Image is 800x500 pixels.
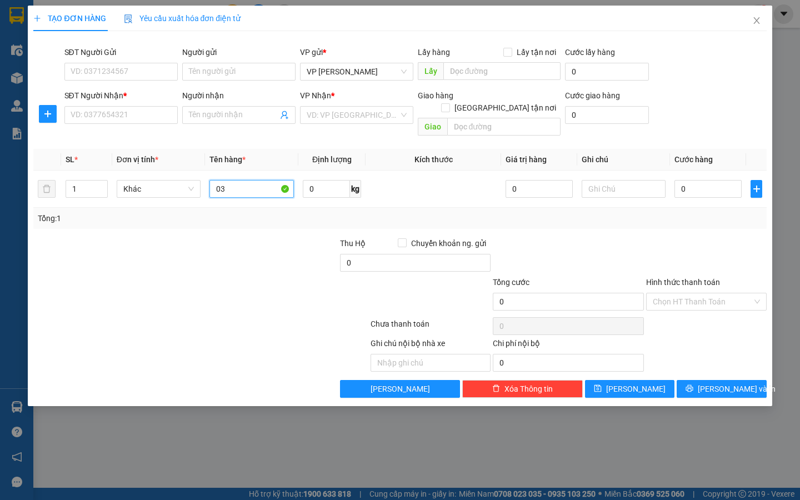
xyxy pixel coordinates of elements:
[209,180,293,198] input: VD: Bàn, Ghế
[307,63,407,80] span: VP Trần Bình
[312,155,352,164] span: Định lượng
[64,89,178,102] div: SĐT Người Nhận
[369,318,492,337] div: Chưa thanh toán
[594,384,602,393] span: save
[300,46,413,58] div: VP gửi
[414,155,453,164] span: Kích thước
[646,278,720,287] label: Hình thức thanh toán
[124,14,241,23] span: Yêu cầu xuất hóa đơn điện tử
[350,180,361,198] span: kg
[209,155,246,164] span: Tên hàng
[340,239,366,248] span: Thu Hộ
[741,6,772,37] button: Close
[582,180,666,198] input: Ghi Chú
[752,16,761,25] span: close
[462,380,583,398] button: deleteXóa Thông tin
[38,212,309,224] div: Tổng: 1
[38,180,56,198] button: delete
[450,102,561,114] span: [GEOGRAPHIC_DATA] tận nơi
[407,237,491,249] span: Chuyển khoản ng. gửi
[33,14,41,22] span: plus
[585,380,674,398] button: save[PERSON_NAME]
[64,46,178,58] div: SĐT Người Gửi
[447,118,561,136] input: Dọc đường
[751,184,761,193] span: plus
[751,180,762,198] button: plus
[39,105,57,123] button: plus
[418,91,453,100] span: Giao hàng
[565,106,649,124] input: Cước giao hàng
[565,63,649,81] input: Cước lấy hàng
[674,155,713,164] span: Cước hàng
[117,155,158,164] span: Đơn vị tính
[123,181,194,197] span: Khác
[371,354,491,372] input: Nhập ghi chú
[182,46,296,58] div: Người gửi
[506,180,573,198] input: 0
[340,380,461,398] button: [PERSON_NAME]
[493,337,644,354] div: Chi phí nội bộ
[418,62,443,80] span: Lấy
[280,111,289,119] span: user-add
[66,155,74,164] span: SL
[493,278,529,287] span: Tổng cước
[182,89,296,102] div: Người nhận
[371,337,491,354] div: Ghi chú nội bộ nhà xe
[300,91,331,100] span: VP Nhận
[504,383,553,395] span: Xóa Thông tin
[686,384,693,393] span: printer
[677,380,766,398] button: printer[PERSON_NAME] và In
[606,383,666,395] span: [PERSON_NAME]
[565,91,620,100] label: Cước giao hàng
[698,383,776,395] span: [PERSON_NAME] và In
[443,62,561,80] input: Dọc đường
[492,384,500,393] span: delete
[418,48,450,57] span: Lấy hàng
[577,149,670,171] th: Ghi chú
[506,155,547,164] span: Giá trị hàng
[39,109,56,118] span: plus
[565,48,615,57] label: Cước lấy hàng
[33,14,106,23] span: TẠO ĐƠN HÀNG
[512,46,561,58] span: Lấy tận nơi
[418,118,447,136] span: Giao
[371,383,430,395] span: [PERSON_NAME]
[124,14,133,23] img: icon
